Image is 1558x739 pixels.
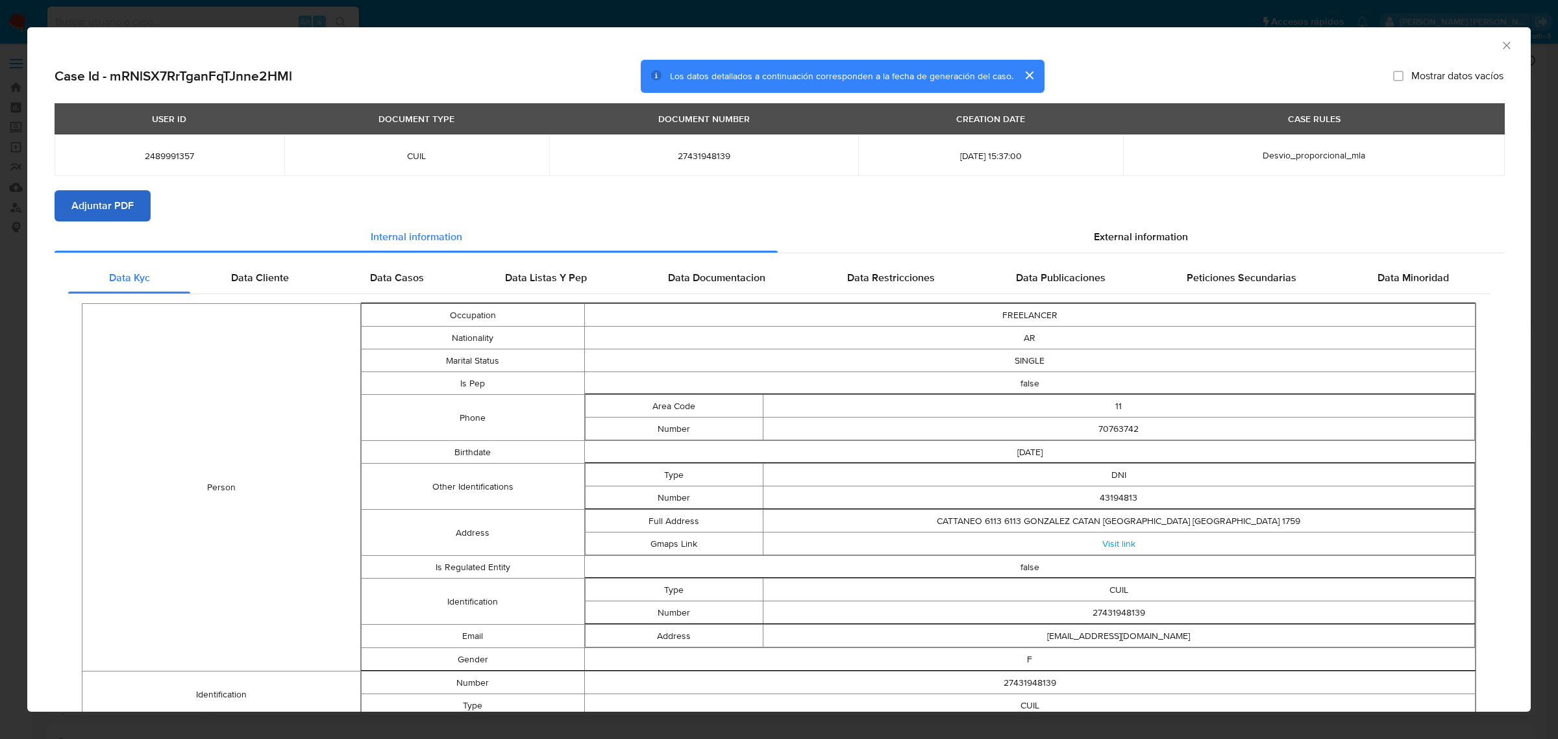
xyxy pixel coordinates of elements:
[584,304,1476,327] td: FREELANCER
[231,270,289,285] span: Data Cliente
[585,579,763,601] td: Type
[650,108,758,130] div: DOCUMENT NUMBER
[763,486,1474,509] td: 43194813
[584,349,1476,372] td: SINGLE
[362,327,584,349] td: Nationality
[1102,537,1135,550] a: Visit link
[585,395,763,418] td: Area Code
[144,108,194,130] div: USER ID
[70,150,269,162] span: 2489991357
[362,349,584,372] td: Marital Status
[584,372,1476,395] td: false
[362,694,584,717] td: Type
[585,464,763,486] td: Type
[948,108,1033,130] div: CREATION DATE
[1500,39,1512,51] button: Cerrar ventana
[1280,108,1348,130] div: CASE RULES
[362,671,584,694] td: Number
[763,464,1474,486] td: DNI
[565,150,843,162] span: 27431948139
[585,601,763,624] td: Number
[362,625,584,648] td: Email
[585,532,763,555] td: Gmaps Link
[300,150,534,162] span: CUIL
[362,304,584,327] td: Occupation
[1094,229,1188,244] span: External information
[370,270,424,285] span: Data Casos
[585,486,763,509] td: Number
[584,556,1476,579] td: false
[68,262,1490,294] div: Detailed internal info
[82,304,361,671] td: Person
[585,510,763,532] td: Full Address
[670,69,1013,82] span: Los datos detallados a continuación corresponden a la fecha de generación del caso.
[1013,60,1045,91] button: cerrar
[584,441,1476,464] td: [DATE]
[1263,149,1365,162] span: Desvio_proporcional_mla
[585,625,763,647] td: Address
[1411,69,1503,82] span: Mostrar datos vacíos
[27,27,1531,712] div: closure-recommendation-modal
[763,418,1474,440] td: 70763742
[584,671,1476,694] td: 27431948139
[763,625,1474,647] td: [EMAIL_ADDRESS][DOMAIN_NAME]
[584,327,1476,349] td: AR
[362,372,584,395] td: Is Pep
[505,270,587,285] span: Data Listas Y Pep
[371,108,462,130] div: DOCUMENT TYPE
[82,671,361,718] td: Identification
[763,395,1474,418] td: 11
[362,464,584,510] td: Other Identifications
[763,579,1474,601] td: CUIL
[1187,270,1296,285] span: Peticiones Secundarias
[763,601,1474,624] td: 27431948139
[584,694,1476,717] td: CUIL
[362,648,584,671] td: Gender
[55,68,292,84] h2: Case Id - mRNlSX7RrTganFqTJnne2HMl
[1393,71,1403,81] input: Mostrar datos vacíos
[55,221,1503,253] div: Detailed info
[362,510,584,556] td: Address
[55,190,151,221] button: Adjuntar PDF
[763,510,1474,532] td: CATTANEO 6113 6113 GONZALEZ CATAN [GEOGRAPHIC_DATA] [GEOGRAPHIC_DATA] 1759
[71,192,134,220] span: Adjuntar PDF
[585,418,763,440] td: Number
[109,270,150,285] span: Data Kyc
[362,556,584,579] td: Is Regulated Entity
[874,150,1107,162] span: [DATE] 15:37:00
[1378,270,1449,285] span: Data Minoridad
[668,270,765,285] span: Data Documentacion
[362,441,584,464] td: Birthdate
[362,579,584,625] td: Identification
[847,270,935,285] span: Data Restricciones
[371,229,462,244] span: Internal information
[584,648,1476,671] td: F
[362,395,584,441] td: Phone
[1016,270,1106,285] span: Data Publicaciones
